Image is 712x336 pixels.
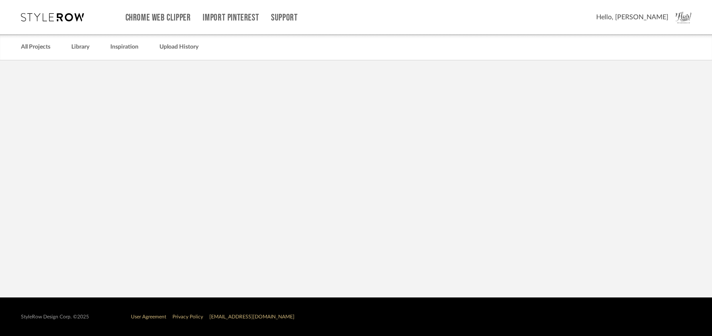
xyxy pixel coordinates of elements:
[71,41,89,53] a: Library
[125,14,191,21] a: Chrome Web Clipper
[203,14,259,21] a: Import Pinterest
[21,314,89,320] div: StyleRow Design Corp. ©2025
[596,12,668,22] span: Hello, [PERSON_NAME]
[675,8,692,26] img: avatar
[159,41,198,53] a: Upload History
[21,41,50,53] a: All Projects
[131,314,166,319] a: User Agreement
[209,314,295,319] a: [EMAIL_ADDRESS][DOMAIN_NAME]
[271,14,297,21] a: Support
[110,41,138,53] a: Inspiration
[172,314,203,319] a: Privacy Policy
